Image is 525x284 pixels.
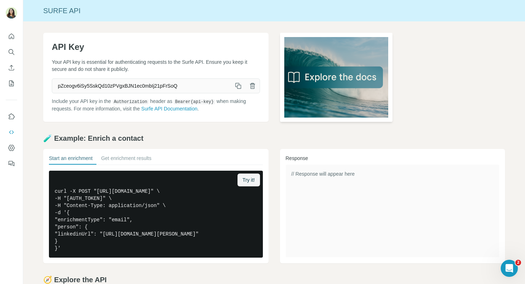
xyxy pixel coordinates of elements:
[174,99,215,104] code: Bearer {api-key}
[6,157,17,170] button: Feedback
[23,6,525,16] div: Surfe API
[515,260,521,265] span: 2
[141,106,197,112] a: Surfe API Documentation
[52,41,260,53] h1: API Key
[237,174,260,186] button: Try it!
[6,7,17,19] img: Avatar
[49,155,92,165] button: Start an enrichment
[6,110,17,123] button: Use Surfe on LinkedIn
[52,58,260,73] p: Your API key is essential for authenticating requests to the Surfe API. Ensure you keep it secure...
[501,260,518,277] iframe: Intercom live chat
[291,171,355,177] span: // Response will appear here
[242,176,255,184] span: Try it!
[6,77,17,90] button: My lists
[43,133,505,143] h2: 🧪 Example: Enrich a contact
[49,171,263,258] pre: curl -X POST "[URL][DOMAIN_NAME]" \ -H "[AUTH_TOKEN]" \ -H "Content-Type: application/json" \ -d ...
[6,61,17,74] button: Enrich CSV
[6,141,17,154] button: Dashboard
[6,30,17,43] button: Quick start
[6,46,17,58] button: Search
[101,155,151,165] button: Get enrichment results
[286,155,500,162] h3: Response
[6,126,17,139] button: Use Surfe API
[112,99,149,104] code: Authorization
[52,79,231,92] span: pZceogv6iSy5SskQd10zPVgxBJN1ec0mbIj21pFrSoQ
[52,98,260,112] p: Include your API key in the header as when making requests. For more information, visit the .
